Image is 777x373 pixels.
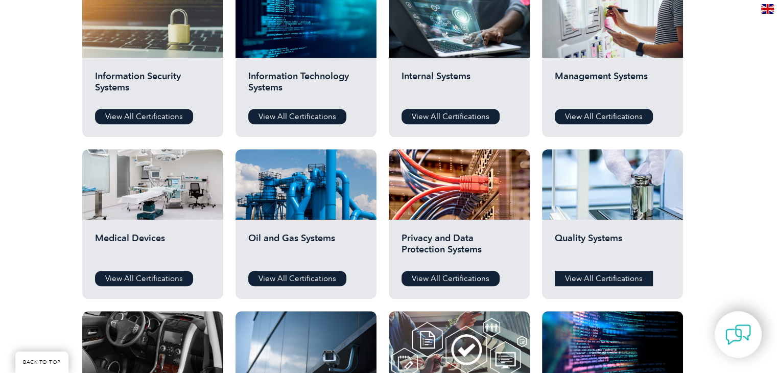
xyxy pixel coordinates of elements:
a: View All Certifications [248,109,346,124]
img: contact-chat.png [725,322,751,347]
a: View All Certifications [248,271,346,286]
h2: Internal Systems [402,71,517,101]
a: View All Certifications [402,109,500,124]
a: BACK TO TOP [15,352,68,373]
h2: Privacy and Data Protection Systems [402,232,517,263]
a: View All Certifications [555,109,653,124]
img: en [761,4,774,14]
h2: Information Security Systems [95,71,210,101]
a: View All Certifications [95,271,193,286]
h2: Quality Systems [555,232,670,263]
h2: Management Systems [555,71,670,101]
a: View All Certifications [95,109,193,124]
h2: Oil and Gas Systems [248,232,364,263]
a: View All Certifications [555,271,653,286]
a: View All Certifications [402,271,500,286]
h2: Medical Devices [95,232,210,263]
h2: Information Technology Systems [248,71,364,101]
